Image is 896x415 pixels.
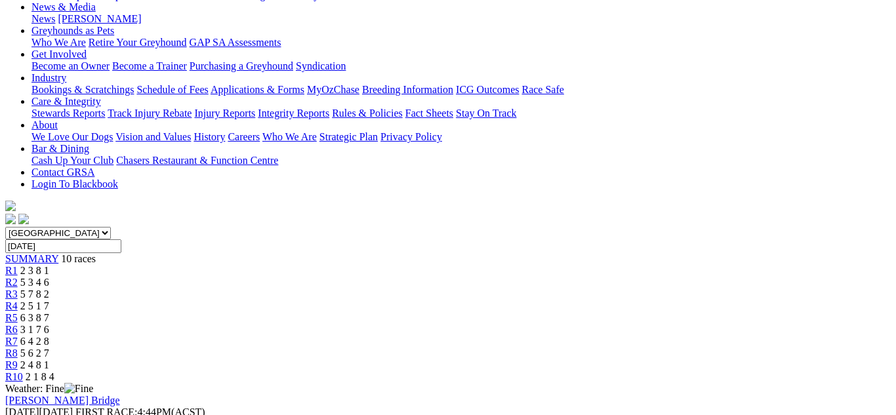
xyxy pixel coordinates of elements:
span: 5 7 8 2 [20,288,49,300]
a: Race Safe [521,84,563,95]
a: Become a Trainer [112,60,187,71]
img: facebook.svg [5,214,16,224]
div: Greyhounds as Pets [31,37,881,49]
a: About [31,119,58,130]
a: Track Injury Rebate [108,108,192,119]
a: R10 [5,371,23,382]
a: Injury Reports [194,108,255,119]
a: Purchasing a Greyhound [190,60,293,71]
a: Cash Up Your Club [31,155,113,166]
a: Fact Sheets [405,108,453,119]
a: We Love Our Dogs [31,131,113,142]
span: 2 3 8 1 [20,265,49,276]
div: News & Media [31,13,881,25]
a: News [31,13,55,24]
a: ICG Outcomes [456,84,519,95]
a: Stewards Reports [31,108,105,119]
span: 2 4 8 1 [20,359,49,370]
a: Contact GRSA [31,167,94,178]
a: R4 [5,300,18,311]
span: 6 3 8 7 [20,312,49,323]
a: Industry [31,72,66,83]
a: R9 [5,359,18,370]
a: Vision and Values [115,131,191,142]
a: Rules & Policies [332,108,403,119]
span: 10 races [61,253,96,264]
span: 2 1 8 4 [26,371,54,382]
a: Chasers Restaurant & Function Centre [116,155,278,166]
a: Care & Integrity [31,96,101,107]
div: Care & Integrity [31,108,881,119]
img: Fine [64,383,93,395]
input: Select date [5,239,121,253]
a: Bar & Dining [31,143,89,154]
a: Bookings & Scratchings [31,84,134,95]
a: R3 [5,288,18,300]
a: Strategic Plan [319,131,378,142]
a: Integrity Reports [258,108,329,119]
a: R6 [5,324,18,335]
a: Breeding Information [362,84,453,95]
a: Careers [228,131,260,142]
div: Get Involved [31,60,881,72]
a: History [193,131,225,142]
a: R7 [5,336,18,347]
a: Greyhounds as Pets [31,25,114,36]
img: logo-grsa-white.png [5,201,16,211]
div: Bar & Dining [31,155,881,167]
a: Syndication [296,60,346,71]
a: Become an Owner [31,60,110,71]
a: MyOzChase [307,84,359,95]
a: SUMMARY [5,253,58,264]
span: 6 4 2 8 [20,336,49,347]
span: Weather: Fine [5,383,93,394]
a: Who We Are [262,131,317,142]
a: Login To Blackbook [31,178,118,189]
a: Privacy Policy [380,131,442,142]
div: About [31,131,881,143]
span: 5 3 4 6 [20,277,49,288]
a: R8 [5,347,18,359]
a: R2 [5,277,18,288]
a: Stay On Track [456,108,516,119]
a: Retire Your Greyhound [89,37,187,48]
a: R1 [5,265,18,276]
a: Schedule of Fees [136,84,208,95]
a: News & Media [31,1,96,12]
a: [PERSON_NAME] [58,13,141,24]
a: GAP SA Assessments [190,37,281,48]
a: Get Involved [31,49,87,60]
span: 2 5 1 7 [20,300,49,311]
a: Who We Are [31,37,86,48]
a: R5 [5,312,18,323]
span: 5 6 2 7 [20,347,49,359]
img: twitter.svg [18,214,29,224]
div: Industry [31,84,881,96]
a: [PERSON_NAME] Bridge [5,395,120,406]
span: 3 1 7 6 [20,324,49,335]
a: Applications & Forms [211,84,304,95]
